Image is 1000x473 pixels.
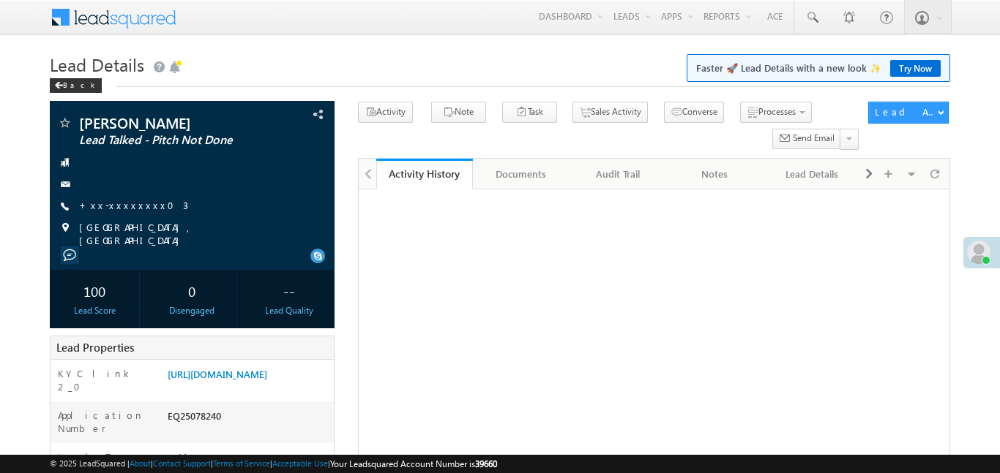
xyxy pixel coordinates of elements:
div: Disengaged [151,304,233,317]
a: Lead Details [764,159,860,189]
button: Note [431,102,486,123]
a: Back [50,77,109,90]
div: -- [248,277,330,304]
button: Processes [740,102,812,123]
a: Try Now [890,60,941,77]
a: [URL][DOMAIN_NAME] [168,368,267,380]
button: Activity [358,102,413,123]
div: Audit Trail [582,165,654,183]
label: KYC link 2_0 [58,367,153,393]
div: Activity History [387,167,462,181]
span: Faster 🚀 Lead Details with a new look ✨ [696,61,941,75]
div: Documents [485,165,556,183]
span: Lead Properties [56,340,134,355]
a: Terms of Service [213,458,270,468]
button: Sales Activity [572,102,648,123]
button: Lead Actions [868,102,949,124]
button: Send Email [772,129,841,150]
a: Notes [667,159,764,189]
span: [GEOGRAPHIC_DATA], [GEOGRAPHIC_DATA] [79,221,308,247]
span: © 2025 LeadSquared | | | | | [50,457,497,471]
button: Converse [664,102,724,123]
span: Lead Talked - Pitch Not Done [79,133,255,148]
div: Lead Score [53,304,135,317]
a: Acceptable Use [272,458,328,468]
div: Notes [679,165,750,183]
div: Lead Actions [875,105,937,118]
div: Lead Quality [248,304,330,317]
div: 100 [53,277,135,304]
div: 0 [151,277,233,304]
div: Lead Details [775,165,847,183]
a: Activity History [376,159,473,189]
span: Lead Details [50,53,144,76]
button: Task [502,102,557,123]
label: Application Number [58,409,153,435]
span: Your Leadsquared Account Number is [330,458,497,469]
label: Lead Type [58,450,134,463]
a: +xx-xxxxxxxx03 [79,199,188,211]
span: 39660 [475,458,497,469]
div: EQ25078240 [164,409,334,429]
div: Paid [164,450,334,471]
a: Documents [473,159,570,189]
a: Audit Trail [570,159,667,189]
span: Processes [758,106,796,117]
div: Back [50,78,102,93]
span: [PERSON_NAME] [79,116,255,130]
span: Send Email [793,132,835,145]
a: Contact Support [153,458,211,468]
a: About [130,458,151,468]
